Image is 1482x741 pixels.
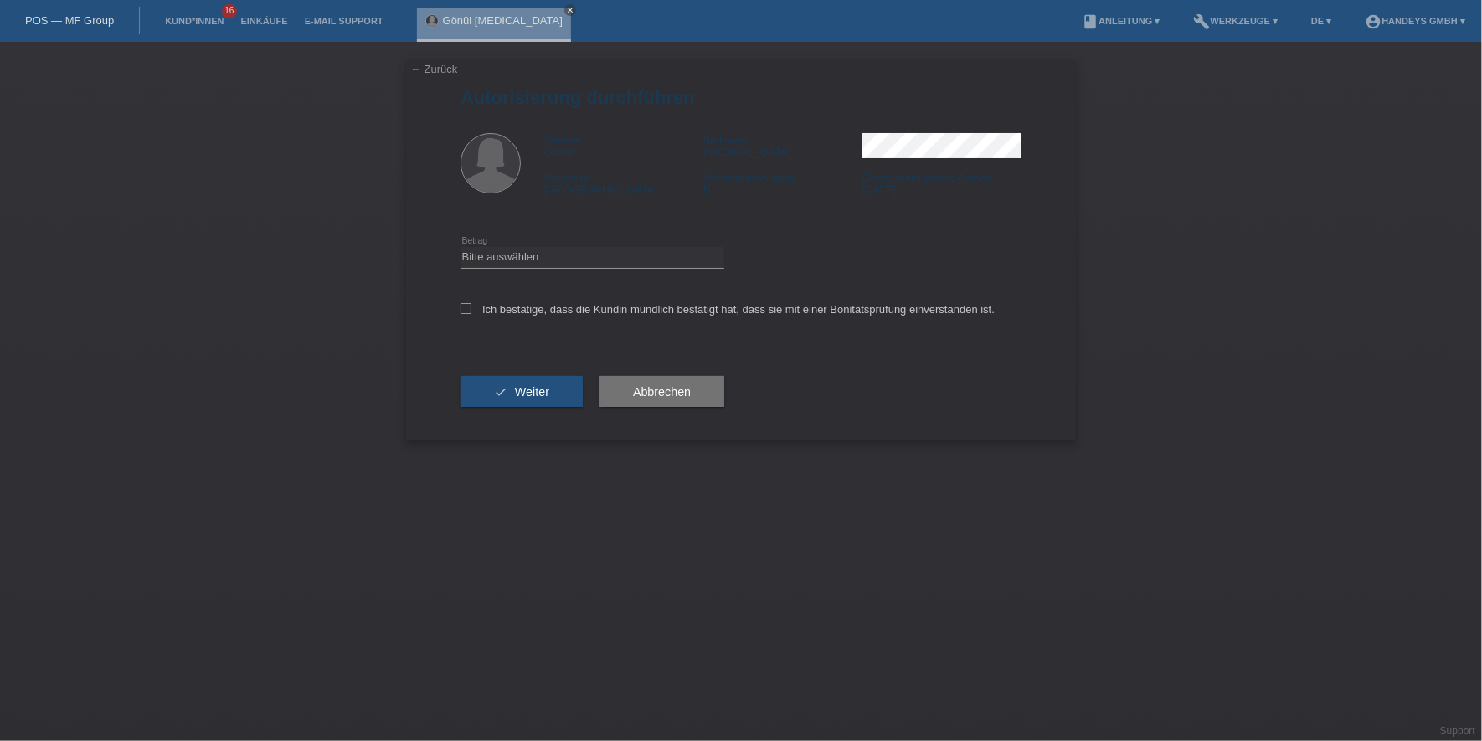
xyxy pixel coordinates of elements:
a: Einkäufe [232,16,296,26]
a: POS — MF Group [25,14,114,27]
div: [DATE] [862,171,1021,196]
a: close [564,4,576,16]
div: [GEOGRAPHIC_DATA] [544,171,703,196]
a: account_circleHandeys GmbH ▾ [1356,16,1474,26]
i: check [494,385,507,399]
span: Einreisedatum gemäss Ausweis [862,172,992,183]
label: Ich bestätige, dass die Kundin mündlich bestätigt hat, dass sie mit einer Bonitätsprüfung einvers... [461,303,995,316]
a: Gönül [MEDICAL_DATA] [443,14,563,27]
a: E-Mail Support [296,16,392,26]
span: 16 [222,4,237,18]
div: Gönül [544,133,703,158]
i: book [1082,13,1099,30]
span: Weiter [515,385,549,399]
span: Vorname [544,135,581,145]
button: check Weiter [461,376,583,408]
a: ← Zurück [410,63,457,75]
i: build [1194,13,1211,30]
a: Support [1440,725,1475,737]
span: Nationalität [544,172,590,183]
h1: Autorisierung durchführen [461,87,1021,108]
span: Nachname [703,135,748,145]
a: Kund*innen [157,16,232,26]
span: Aufenthaltsbewilligung [703,172,795,183]
div: [MEDICAL_DATA] [703,133,862,158]
div: B [703,171,862,196]
button: Abbrechen [599,376,724,408]
a: buildWerkzeuge ▾ [1186,16,1287,26]
span: Abbrechen [633,385,691,399]
i: account_circle [1365,13,1382,30]
a: bookAnleitung ▾ [1073,16,1168,26]
a: DE ▾ [1303,16,1340,26]
i: close [566,6,574,14]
